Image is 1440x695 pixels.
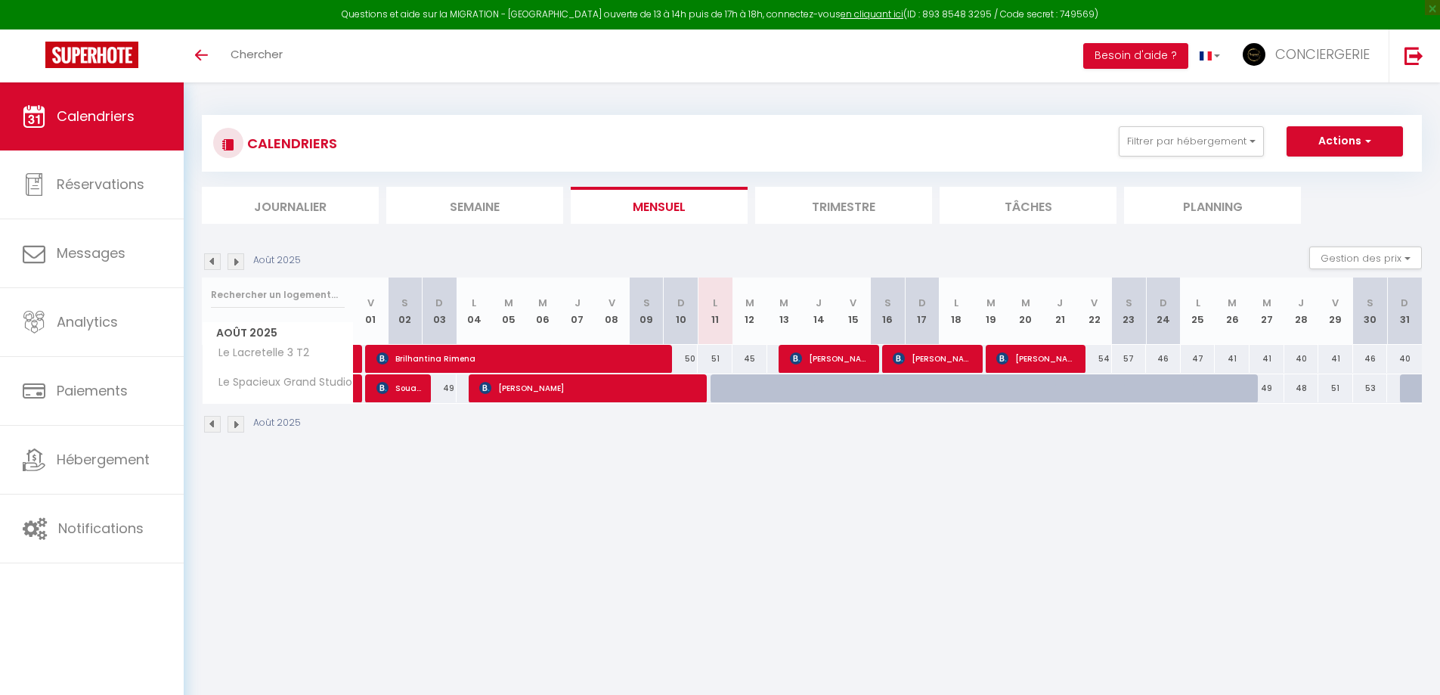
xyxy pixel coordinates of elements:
[732,345,767,373] div: 45
[816,296,822,310] abbr: J
[1318,345,1353,373] div: 41
[893,344,974,373] span: [PERSON_NAME]
[1119,126,1264,157] button: Filtrer par hébergement
[1146,278,1181,345] th: 24
[1284,345,1319,373] div: 40
[884,296,891,310] abbr: S
[1091,296,1098,310] abbr: V
[905,278,940,345] th: 17
[1243,43,1265,66] img: ...
[57,107,135,126] span: Calendriers
[401,296,408,310] abbr: S
[755,187,932,224] li: Trimestre
[745,296,754,310] abbr: M
[57,381,128,400] span: Paiements
[560,278,595,345] th: 07
[1262,296,1271,310] abbr: M
[386,187,563,224] li: Semaine
[954,296,958,310] abbr: L
[1083,43,1188,69] button: Besoin d'aide ?
[1231,29,1389,82] a: ... CONCIERGERIE
[974,278,1008,345] th: 19
[1160,296,1167,310] abbr: D
[205,345,313,361] span: Le Lacretelle 3 T2
[1309,247,1422,269] button: Gestion des prix
[940,187,1116,224] li: Tâches
[1332,296,1339,310] abbr: V
[574,296,581,310] abbr: J
[664,278,698,345] th: 10
[1275,45,1370,64] span: CONCIERGERIE
[1077,345,1112,373] div: 54
[643,296,650,310] abbr: S
[1008,278,1043,345] th: 20
[1353,345,1388,373] div: 46
[779,296,788,310] abbr: M
[1353,278,1388,345] th: 30
[354,278,389,345] th: 01
[841,8,903,20] a: en cliquant ici
[253,416,301,430] p: Août 2025
[1298,296,1304,310] abbr: J
[58,519,144,538] span: Notifications
[435,296,443,310] abbr: D
[918,296,926,310] abbr: D
[57,175,144,194] span: Réservations
[1181,278,1215,345] th: 25
[1124,187,1301,224] li: Planning
[376,374,423,402] span: Souamami RAKOTONIAINA
[609,296,615,310] abbr: V
[1126,296,1132,310] abbr: S
[376,344,666,373] span: Brilhantina Rimena
[1250,278,1284,345] th: 27
[211,281,345,309] input: Rechercher un logement...
[1077,278,1112,345] th: 22
[1287,126,1403,157] button: Actions
[996,344,1077,373] span: [PERSON_NAME]
[504,296,513,310] abbr: M
[1387,345,1422,373] div: 40
[1215,278,1250,345] th: 26
[870,278,905,345] th: 16
[850,296,856,310] abbr: V
[1215,345,1250,373] div: 41
[698,278,732,345] th: 11
[629,278,664,345] th: 09
[205,374,356,391] span: Le Spacieux Grand Studio
[388,278,423,345] th: 02
[1387,278,1422,345] th: 31
[243,126,337,160] h3: CALENDRIERS
[472,296,476,310] abbr: L
[491,278,526,345] th: 05
[1250,345,1284,373] div: 41
[940,278,974,345] th: 18
[203,322,353,344] span: Août 2025
[57,450,150,469] span: Hébergement
[698,345,732,373] div: 51
[1404,46,1423,65] img: logout
[57,244,125,262] span: Messages
[1250,374,1284,402] div: 49
[1318,374,1353,402] div: 51
[538,296,547,310] abbr: M
[986,296,996,310] abbr: M
[713,296,717,310] abbr: L
[664,345,698,373] div: 50
[57,312,118,331] span: Analytics
[367,296,374,310] abbr: V
[836,278,871,345] th: 15
[1196,296,1200,310] abbr: L
[571,187,748,224] li: Mensuel
[479,374,699,402] span: [PERSON_NAME]
[231,46,283,62] span: Chercher
[202,187,379,224] li: Journalier
[801,278,836,345] th: 14
[1318,278,1353,345] th: 29
[677,296,685,310] abbr: D
[1367,296,1373,310] abbr: S
[1228,296,1237,310] abbr: M
[219,29,294,82] a: Chercher
[1146,345,1181,373] div: 46
[1042,278,1077,345] th: 21
[423,278,457,345] th: 03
